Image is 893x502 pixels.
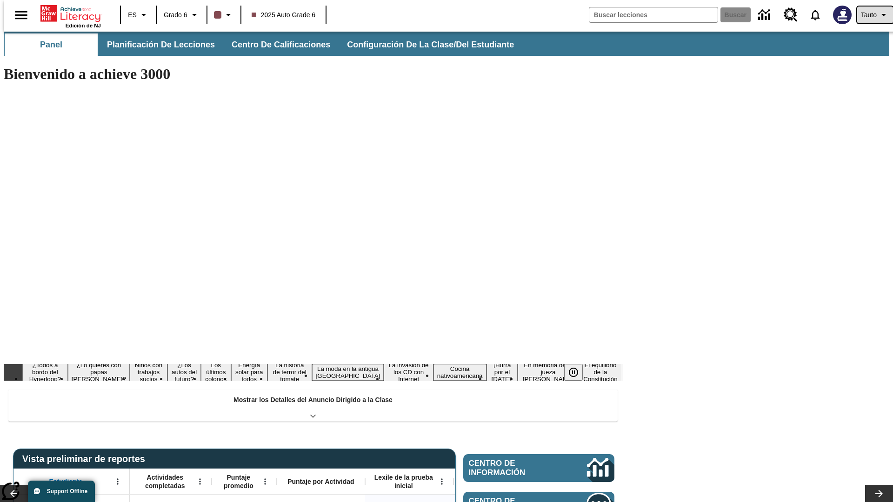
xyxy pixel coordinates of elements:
button: Diapositiva 3 Niños con trabajos sucios [130,360,167,384]
button: Diapositiva 9 La invasión de los CD con Internet [384,360,433,384]
span: Centro de calificaciones [232,40,330,50]
button: Diapositiva 4 ¿Los autos del futuro? [167,360,201,384]
a: Centro de información [753,2,778,28]
button: Diapositiva 12 En memoria de la jueza O'Connor [518,360,578,384]
button: Panel [5,33,98,56]
button: Diapositiva 10 Cocina nativoamericana [433,364,486,381]
span: Grado 6 [164,10,187,20]
button: Diapositiva 8 La moda en la antigua Roma [312,364,384,381]
p: Mostrar los Detalles del Anuncio Dirigido a la Clase [233,395,393,405]
span: Planificación de lecciones [107,40,215,50]
img: Avatar [833,6,852,24]
div: Mostrar los Detalles del Anuncio Dirigido a la Clase [8,390,618,422]
span: Centro de información [469,459,556,477]
button: Pausar [564,364,583,381]
span: Estudiante [49,477,83,486]
button: Centro de calificaciones [224,33,338,56]
button: Abrir menú [435,475,449,489]
div: Subbarra de navegación [4,33,522,56]
div: Subbarra de navegación [4,32,889,56]
a: Portada [40,4,101,23]
input: Buscar campo [589,7,718,22]
button: Carrusel de lecciones, seguir [865,485,893,502]
div: Pausar [564,364,592,381]
button: Diapositiva 13 El equilibrio de la Constitución [579,360,622,384]
a: Notificaciones [803,3,827,27]
button: Lenguaje: ES, Selecciona un idioma [124,7,153,23]
button: Perfil/Configuración [857,7,893,23]
button: Diapositiva 11 ¡Hurra por el Día de la Constitución! [486,360,518,384]
span: Puntaje promedio [216,473,261,490]
span: Configuración de la clase/del estudiante [347,40,514,50]
button: Abrir menú [258,475,272,489]
h1: Bienvenido a achieve 3000 [4,66,622,83]
button: Escoja un nuevo avatar [827,3,857,27]
button: Planificación de lecciones [100,33,222,56]
button: Grado: Grado 6, Elige un grado [160,7,204,23]
button: Abrir menú [111,475,125,489]
button: El color de la clase es café oscuro. Cambiar el color de la clase. [210,7,238,23]
button: Diapositiva 5 Los últimos colonos [201,360,231,384]
span: Edición de NJ [66,23,101,28]
button: Diapositiva 6 Energía solar para todos [231,360,267,384]
a: Centro de información [463,454,614,482]
span: 2025 Auto Grade 6 [252,10,316,20]
span: ES [128,10,137,20]
button: Diapositiva 7 La historia de terror del tomate [267,360,312,384]
button: Configuración de la clase/del estudiante [340,33,521,56]
button: Abrir menú [193,475,207,489]
button: Abrir el menú lateral [7,1,35,29]
div: Portada [40,3,101,28]
a: Centro de recursos, Se abrirá en una pestaña nueva. [778,2,803,27]
button: Diapositiva 1 ¿Todos a bordo del Hyperloop? [22,360,68,384]
button: Diapositiva 2 ¿Lo quieres con papas fritas? [68,360,130,384]
span: Actividades completadas [134,473,196,490]
span: Vista preliminar de reportes [22,454,150,464]
span: Lexile de la prueba inicial [370,473,438,490]
span: Tauto [861,10,877,20]
span: Panel [40,40,62,50]
button: Support Offline [28,481,95,502]
span: Support Offline [47,488,87,495]
span: Puntaje por Actividad [287,477,354,486]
